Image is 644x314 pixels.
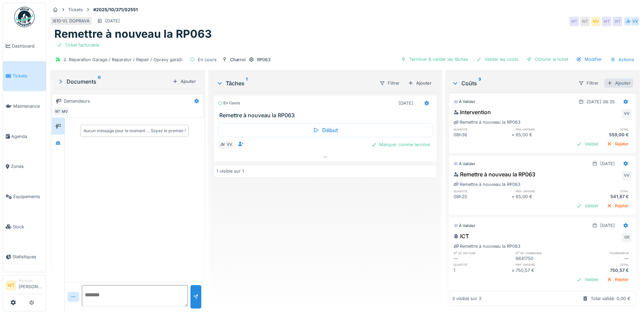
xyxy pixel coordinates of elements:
[454,255,511,262] div: —
[368,140,433,149] div: Marquer comme terminé
[105,18,120,24] div: [DATE]
[516,267,573,274] div: 750,57 €
[3,242,46,272] a: Statistiques
[454,232,469,240] div: ICT
[246,79,247,87] sup: 1
[216,79,374,87] div: Tâches
[569,17,579,26] div: WT
[452,295,481,302] div: 3 visible sur 3
[574,55,605,64] div: Modifier
[217,168,244,174] div: 1 visible sur 1
[6,280,16,291] li: WT
[622,109,631,119] div: VV
[478,79,481,87] sup: 3
[524,55,571,64] div: Clôturer le ticket
[574,251,631,255] h6: fournisseur
[454,127,511,132] h6: quantité
[575,78,602,88] div: Filtrer
[516,127,573,132] h6: prix unitaire
[53,18,90,24] div: I810-VL DOPRAVA
[516,262,573,267] h6: prix unitaire
[219,112,434,119] h3: Remettre à nouveau la RP063
[587,99,615,105] div: [DATE] 08:35
[516,189,573,193] h6: prix unitaire
[630,17,640,26] div: VV
[65,42,99,48] div: Ticket facturable
[257,56,271,63] div: RP063
[53,107,63,116] div: WT
[13,73,43,79] span: Tickets
[218,140,227,150] div: JM
[574,275,601,284] div: Valider
[452,79,573,87] div: Coûts
[454,262,511,267] h6: quantité
[512,193,516,200] div: ×
[57,77,170,86] div: Documents
[604,78,633,88] div: Ajouter
[574,193,631,200] div: 541,67 €
[198,56,217,63] div: En cours
[454,181,520,188] div: Remettre à nouveau la RP063
[13,103,43,109] span: Maintenance
[12,43,43,49] span: Dashboard
[405,78,434,88] div: Ajouter
[3,152,46,182] a: Zones
[19,278,43,283] div: Manager
[574,262,631,267] h6: total
[399,100,413,106] div: [DATE]
[591,295,630,302] div: Total validé: 0,00 €
[454,267,511,274] div: 1
[604,139,631,149] div: Rejeter
[454,193,511,200] div: 08h20
[454,99,475,105] div: À valider
[474,55,521,64] div: Valider les coûts
[13,254,43,260] span: Statistiques
[11,163,43,170] span: Zones
[218,100,240,106] div: En cours
[225,140,234,150] div: VV
[604,275,631,284] div: Rejeter
[84,128,186,134] div: Aucun message pour le moment … Soyez le premier !
[63,56,182,63] div: 2. Réparation Garage / Reparatur / Repair / Opravy garáží
[3,181,46,212] a: Équipements
[14,7,35,27] img: Badge_color-CXgf-gQk.svg
[60,107,70,116] div: MV
[454,161,475,167] div: À valider
[591,17,601,26] div: MV
[454,189,511,193] h6: quantité
[454,119,520,125] div: Remettre à nouveau la RP063
[454,170,535,178] div: Remettre à nouveau la RP063
[13,193,43,200] span: Équipements
[574,255,631,262] div: —
[454,223,475,229] div: À valider
[574,201,601,210] div: Valider
[3,121,46,152] a: Agenda
[230,56,245,63] div: Charroi
[218,123,433,137] div: Début
[64,98,90,104] div: Demandeurs
[13,224,43,230] span: Stock
[574,132,631,138] div: 559,00 €
[454,132,511,138] div: 08h36
[3,61,46,91] a: Tickets
[607,55,637,65] div: Actions
[622,171,631,180] div: VV
[54,28,212,40] h1: Remettre à nouveau la RP063
[3,91,46,121] a: Maintenance
[512,267,516,274] div: ×
[11,133,43,140] span: Agenda
[6,278,43,294] a: WT Manager[PERSON_NAME]
[98,77,101,86] sup: 0
[398,55,471,64] div: Terminer & valider les tâches
[19,278,43,293] li: [PERSON_NAME]
[600,222,615,229] div: [DATE]
[574,127,631,132] h6: total
[516,193,573,200] div: 65,00 €
[3,31,46,61] a: Dashboard
[604,201,631,210] div: Rejeter
[68,6,83,13] div: Tickets
[512,132,516,138] div: ×
[574,189,631,193] h6: total
[600,160,615,167] div: [DATE]
[454,108,491,116] div: Intervention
